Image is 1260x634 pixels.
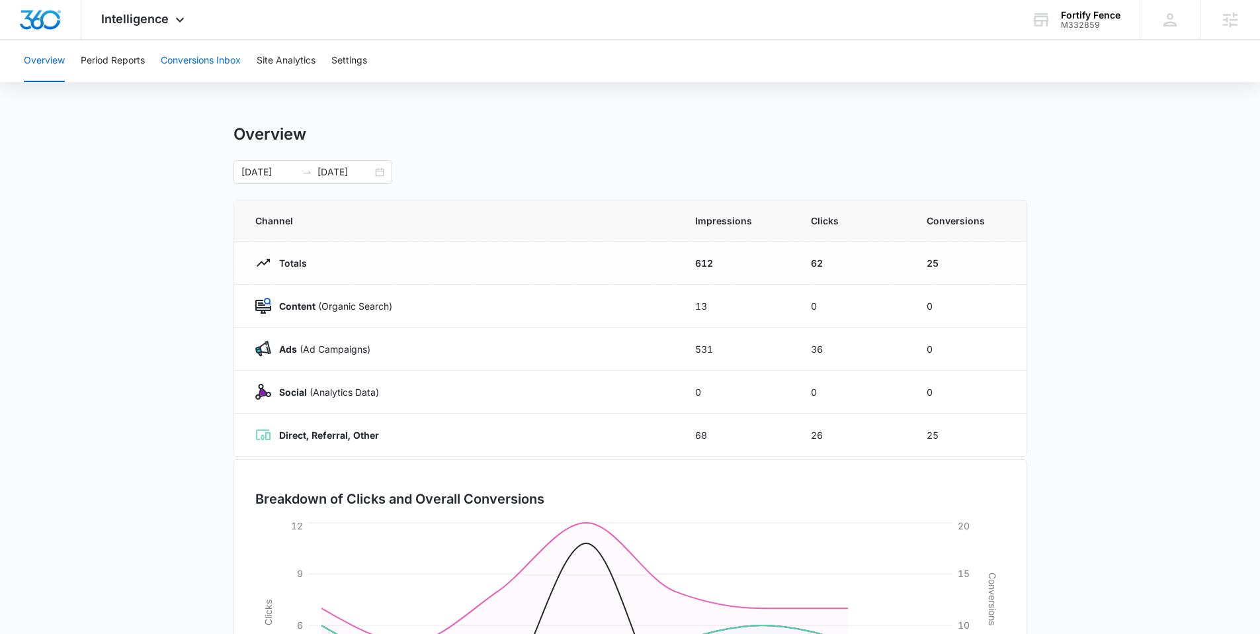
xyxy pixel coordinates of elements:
[317,165,372,179] input: End date
[50,78,118,87] div: Domain Overview
[279,386,307,398] strong: Social
[679,242,795,285] td: 612
[291,520,303,531] tspan: 12
[241,165,296,179] input: Start date
[911,371,1027,414] td: 0
[255,384,271,400] img: Social
[795,242,911,285] td: 62
[161,40,241,82] button: Conversions Inbox
[255,489,544,509] h3: Breakdown of Clicks and Overall Conversions
[927,214,1005,228] span: Conversions
[262,600,273,625] tspan: Clicks
[958,568,970,579] tspan: 15
[795,285,911,328] td: 0
[679,414,795,457] td: 68
[987,572,998,625] tspan: Conversions
[795,328,911,371] td: 36
[302,167,312,177] span: to
[679,328,795,371] td: 531
[958,619,970,631] tspan: 10
[34,34,146,45] div: Domain: [DOMAIN_NAME]
[679,371,795,414] td: 0
[271,299,392,313] p: (Organic Search)
[101,12,169,26] span: Intelligence
[36,77,46,87] img: tab_domain_overview_orange.svg
[132,77,142,87] img: tab_keywords_by_traffic_grey.svg
[911,285,1027,328] td: 0
[271,256,307,270] p: Totals
[279,343,297,355] strong: Ads
[302,167,312,177] span: swap-right
[279,300,315,312] strong: Content
[911,328,1027,371] td: 0
[911,242,1027,285] td: 25
[279,430,379,441] strong: Direct, Referral, Other
[21,34,32,45] img: website_grey.svg
[271,385,379,399] p: (Analytics Data)
[795,414,911,457] td: 26
[233,124,306,144] h1: Overview
[911,414,1027,457] td: 25
[695,214,779,228] span: Impressions
[795,371,911,414] td: 0
[255,298,271,314] img: Content
[257,40,315,82] button: Site Analytics
[1061,21,1120,30] div: account id
[81,40,145,82] button: Period Reports
[21,21,32,32] img: logo_orange.svg
[1061,10,1120,21] div: account name
[255,341,271,357] img: Ads
[297,568,303,579] tspan: 9
[255,214,663,228] span: Channel
[297,619,303,631] tspan: 6
[811,214,895,228] span: Clicks
[679,285,795,328] td: 13
[271,342,370,356] p: (Ad Campaigns)
[24,40,65,82] button: Overview
[146,78,223,87] div: Keywords by Traffic
[331,40,367,82] button: Settings
[958,520,970,531] tspan: 20
[37,21,65,32] div: v 4.0.25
